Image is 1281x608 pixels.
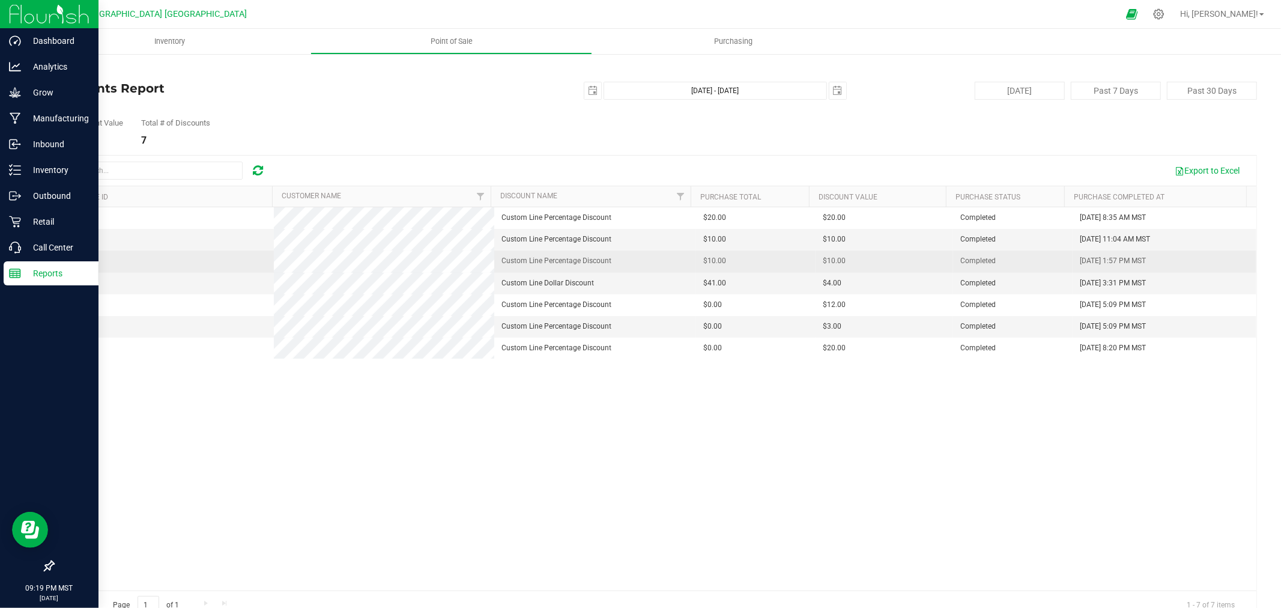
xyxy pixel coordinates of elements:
span: select [584,82,601,99]
span: Purchasing [698,36,769,47]
p: Call Center [21,240,93,255]
span: [DATE] 8:20 PM MST [1080,342,1146,354]
p: 09:19 PM MST [5,583,93,594]
a: Customer Name [282,192,341,200]
span: $3.00 [823,321,841,332]
iframe: Resource center [12,512,48,548]
a: Filter [671,186,691,207]
div: 7 [141,136,210,145]
span: Inventory [138,36,201,47]
span: Completed [960,255,996,267]
inline-svg: Inbound [9,138,21,150]
span: $41.00 [703,278,726,289]
span: Hi, [PERSON_NAME]! [1180,9,1258,19]
div: Manage settings [1151,8,1166,20]
span: Custom Line Percentage Discount [501,321,611,332]
span: Completed [960,321,996,332]
span: $20.00 [823,342,846,354]
inline-svg: Analytics [9,61,21,73]
p: Manufacturing [21,111,93,126]
span: $12.00 [823,299,846,311]
span: Custom Line Percentage Discount [501,255,611,267]
span: Completed [960,299,996,311]
span: $0.00 [703,342,722,354]
inline-svg: Call Center [9,242,21,254]
a: Purchasing [592,29,874,54]
inline-svg: Grow [9,87,21,99]
span: Completed [960,212,996,223]
button: Past 30 Days [1167,82,1257,100]
span: $0.00 [703,321,722,332]
inline-svg: Outbound [9,190,21,202]
span: Custom Line Dollar Discount [501,278,594,289]
span: Custom Line Percentage Discount [501,212,611,223]
p: Retail [21,214,93,229]
a: Discount Name [500,192,557,200]
p: Inbound [21,137,93,151]
inline-svg: Dashboard [9,35,21,47]
span: Open Ecommerce Menu [1118,2,1145,26]
span: $10.00 [703,255,726,267]
p: Grow [21,85,93,100]
a: Purchase Completed At [1074,193,1164,201]
span: [DATE] 1:57 PM MST [1080,255,1146,267]
span: [DATE] 5:09 PM MST [1080,321,1146,332]
p: Analytics [21,59,93,74]
span: [DATE] 5:09 PM MST [1080,299,1146,311]
p: Inventory [21,163,93,177]
span: [US_STATE][GEOGRAPHIC_DATA] [GEOGRAPHIC_DATA] [35,9,247,19]
inline-svg: Inventory [9,164,21,176]
span: $10.00 [823,255,846,267]
span: [DATE] 3:31 PM MST [1080,278,1146,289]
a: Purchase Status [955,193,1020,201]
h4: Discounts Report [53,82,454,95]
inline-svg: Manufacturing [9,112,21,124]
a: Filter [471,186,491,207]
button: Export to Excel [1167,160,1247,181]
span: Point of Sale [414,36,489,47]
div: Total # of Discounts [141,119,210,127]
inline-svg: Retail [9,216,21,228]
a: Discount Value [819,193,878,201]
button: Past 7 Days [1071,82,1161,100]
p: Reports [21,266,93,281]
p: [DATE] [5,594,93,603]
span: [DATE] 11:04 AM MST [1080,234,1150,245]
span: $10.00 [823,234,846,245]
inline-svg: Reports [9,267,21,279]
span: $20.00 [823,212,846,223]
a: Inventory [29,29,310,54]
a: Point of Sale [310,29,592,54]
span: Completed [960,278,996,289]
span: Custom Line Percentage Discount [501,234,611,245]
button: [DATE] [975,82,1065,100]
input: Search... [62,162,243,180]
span: Custom Line Percentage Discount [501,342,611,354]
span: $0.00 [703,299,722,311]
span: [DATE] 8:35 AM MST [1080,212,1146,223]
span: $4.00 [823,278,841,289]
span: Completed [960,342,996,354]
span: $20.00 [703,212,726,223]
span: Custom Line Percentage Discount [501,299,611,311]
span: select [829,82,846,99]
p: Dashboard [21,34,93,48]
span: $10.00 [703,234,726,245]
a: Purchase Total [701,193,762,201]
p: Outbound [21,189,93,203]
span: Completed [960,234,996,245]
